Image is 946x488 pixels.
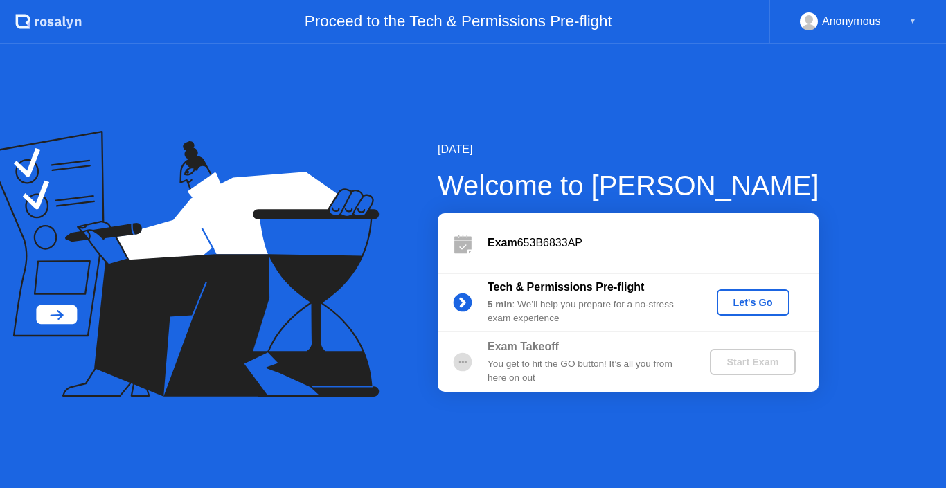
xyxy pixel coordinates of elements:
[488,357,687,386] div: You get to hit the GO button! It’s all you from here on out
[722,297,784,308] div: Let's Go
[822,12,881,30] div: Anonymous
[438,141,819,158] div: [DATE]
[488,281,644,293] b: Tech & Permissions Pre-flight
[488,298,687,326] div: : We’ll help you prepare for a no-stress exam experience
[488,299,512,309] b: 5 min
[488,341,559,352] b: Exam Takeoff
[488,237,517,248] b: Exam
[909,12,916,30] div: ▼
[488,235,819,251] div: 653B6833AP
[710,349,795,375] button: Start Exam
[438,165,819,206] div: Welcome to [PERSON_NAME]
[715,356,789,368] div: Start Exam
[717,289,789,316] button: Let's Go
